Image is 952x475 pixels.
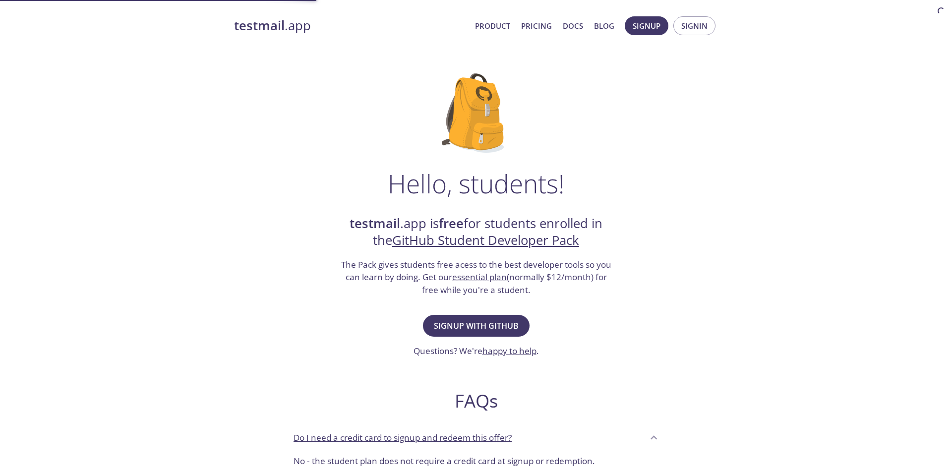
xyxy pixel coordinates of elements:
a: happy to help [482,345,536,356]
a: testmail.app [234,17,467,34]
a: Product [475,19,510,32]
strong: testmail [234,17,285,34]
button: Signup [625,16,668,35]
img: github-student-backpack.png [442,73,511,153]
a: Pricing [521,19,552,32]
h3: Questions? We're . [414,345,539,357]
h2: FAQs [286,390,666,412]
span: Signup [633,19,660,32]
button: Signin [673,16,715,35]
h1: Hello, students! [388,169,564,198]
a: Blog [594,19,614,32]
div: Do I need a credit card to signup and redeem this offer? [286,424,666,451]
span: Signin [681,19,708,32]
p: No - the student plan does not require a credit card at signup or redemption. [294,455,658,468]
strong: free [439,215,464,232]
h2: .app is for students enrolled in the [340,215,612,249]
a: Docs [563,19,583,32]
strong: testmail [350,215,400,232]
a: GitHub Student Developer Pack [392,232,579,249]
h3: The Pack gives students free acess to the best developer tools so you can learn by doing. Get our... [340,258,612,297]
span: Signup with GitHub [434,319,519,333]
p: Do I need a credit card to signup and redeem this offer? [294,431,512,444]
a: essential plan [452,271,507,283]
button: Signup with GitHub [423,315,530,337]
